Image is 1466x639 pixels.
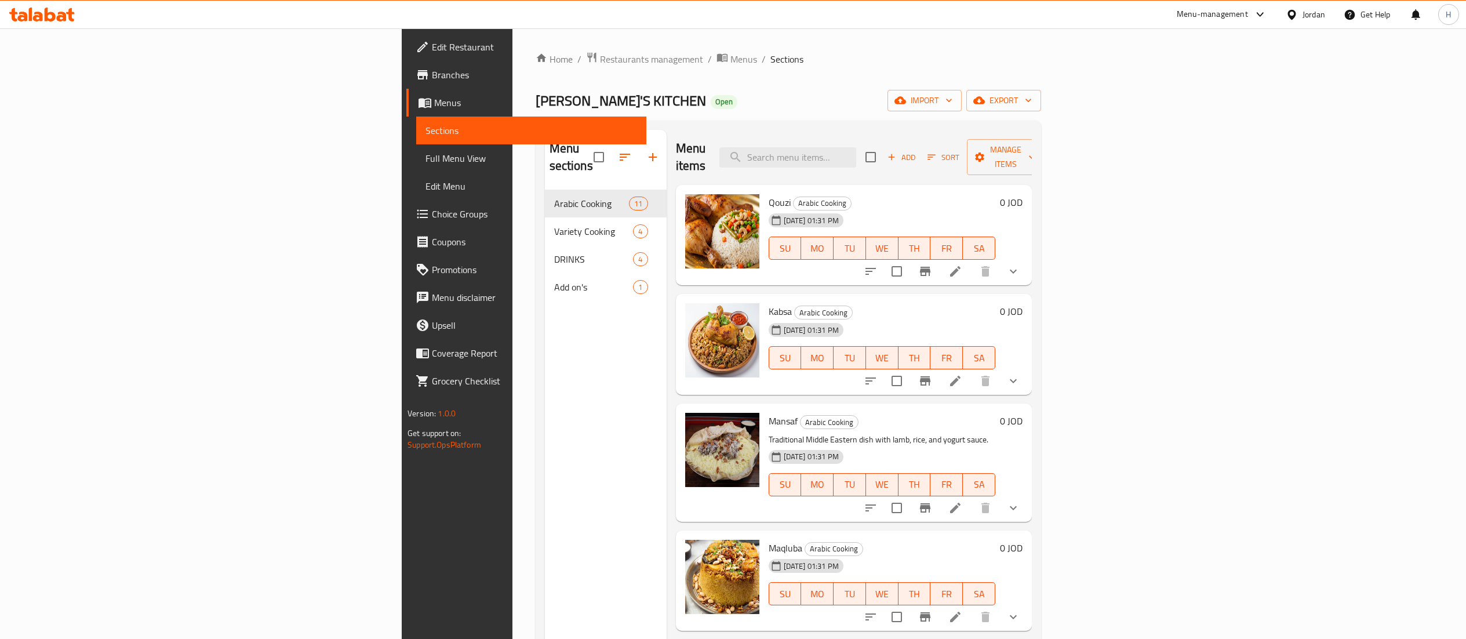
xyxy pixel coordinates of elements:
span: Version: [408,406,436,421]
button: FR [930,237,963,260]
a: Edit Restaurant [406,33,646,61]
span: Kabsa [769,303,792,320]
button: show more [999,367,1027,395]
a: Upsell [406,311,646,339]
div: items [633,280,647,294]
a: Coupons [406,228,646,256]
span: WE [871,476,894,493]
span: Sort items [920,148,967,166]
div: Open [711,95,737,109]
span: Sort sections [611,143,639,171]
a: Edit menu item [948,501,962,515]
button: delete [972,367,999,395]
button: FR [930,346,963,369]
button: SA [963,473,995,496]
span: FR [935,240,958,257]
span: Select to update [885,496,909,520]
span: Select to update [885,369,909,393]
span: Branches [432,68,637,82]
button: sort-choices [857,257,885,285]
div: Menu-management [1177,8,1248,21]
span: TU [838,350,861,366]
div: Arabic Cooking [800,415,858,429]
li: / [708,52,712,66]
span: SA [967,350,991,366]
nav: breadcrumb [536,52,1041,67]
span: Restaurants management [600,52,703,66]
button: FR [930,582,963,605]
a: Promotions [406,256,646,284]
a: Menus [406,89,646,117]
span: FR [935,350,958,366]
span: Menus [434,96,637,110]
a: Edit Menu [416,172,646,200]
span: Choice Groups [432,207,637,221]
button: SU [769,473,802,496]
button: WE [866,473,898,496]
span: TH [903,350,926,366]
div: items [633,224,647,238]
span: [DATE] 01:31 PM [779,215,843,226]
a: Grocery Checklist [406,367,646,395]
span: TU [838,586,861,602]
span: Mansaf [769,412,798,430]
span: WE [871,350,894,366]
button: SA [963,582,995,605]
span: MO [806,586,829,602]
button: delete [972,603,999,631]
button: sort-choices [857,603,885,631]
span: [PERSON_NAME]'S KITCHEN [536,88,706,114]
input: search [719,147,856,168]
button: TH [898,473,931,496]
svg: Show Choices [1006,610,1020,624]
span: Sections [770,52,803,66]
span: FR [935,586,958,602]
span: Qouzi [769,194,791,211]
svg: Show Choices [1006,501,1020,515]
button: WE [866,346,898,369]
button: MO [801,473,834,496]
span: 4 [634,226,647,237]
span: Select section [858,145,883,169]
span: Variety Cooking [554,224,634,238]
span: Select all sections [587,145,611,169]
div: DRINKS [554,252,634,266]
button: Add [883,148,920,166]
span: Edit Restaurant [432,40,637,54]
span: Edit Menu [425,179,637,193]
svg: Show Choices [1006,374,1020,388]
button: TU [834,346,866,369]
div: Arabic Cooking [794,306,853,319]
span: Open [711,97,737,107]
button: sort-choices [857,494,885,522]
button: TU [834,473,866,496]
button: Branch-specific-item [911,257,939,285]
h2: Menu items [676,140,706,175]
a: Menu disclaimer [406,284,646,311]
li: / [762,52,766,66]
div: Arabic Cooking [805,542,863,556]
a: Edit menu item [948,610,962,624]
button: MO [801,582,834,605]
h6: 0 JOD [1000,303,1023,319]
a: Sections [416,117,646,144]
span: MO [806,350,829,366]
span: WE [871,586,894,602]
button: TH [898,582,931,605]
span: Menus [730,52,757,66]
button: SA [963,237,995,260]
span: TH [903,586,926,602]
img: Maqluba [685,540,759,614]
h6: 0 JOD [1000,194,1023,210]
span: Get support on: [408,426,461,441]
span: FR [935,476,958,493]
span: Arabic Cooking [554,197,630,210]
img: Qouzi [685,194,759,268]
button: delete [972,494,999,522]
button: import [887,90,962,111]
span: Coupons [432,235,637,249]
button: TU [834,237,866,260]
div: Add on's [554,280,634,294]
button: Add section [639,143,667,171]
span: Grocery Checklist [432,374,637,388]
